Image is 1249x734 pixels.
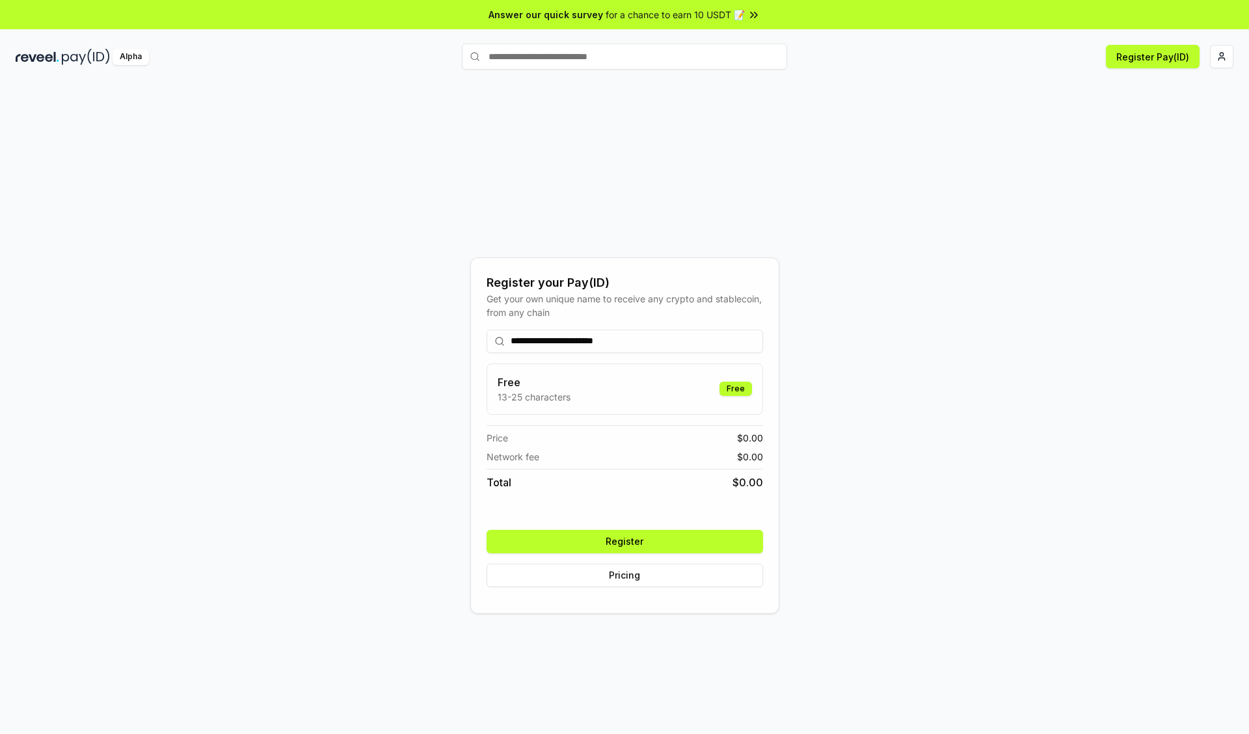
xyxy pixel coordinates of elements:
[737,450,763,464] span: $ 0.00
[719,382,752,396] div: Free
[487,431,508,445] span: Price
[487,530,763,553] button: Register
[498,390,571,404] p: 13-25 characters
[487,450,539,464] span: Network fee
[487,292,763,319] div: Get your own unique name to receive any crypto and stablecoin, from any chain
[487,475,511,490] span: Total
[487,564,763,587] button: Pricing
[487,274,763,292] div: Register your Pay(ID)
[62,49,110,65] img: pay_id
[489,8,603,21] span: Answer our quick survey
[1106,45,1200,68] button: Register Pay(ID)
[16,49,59,65] img: reveel_dark
[732,475,763,490] span: $ 0.00
[113,49,149,65] div: Alpha
[737,431,763,445] span: $ 0.00
[606,8,745,21] span: for a chance to earn 10 USDT 📝
[498,374,571,390] h3: Free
